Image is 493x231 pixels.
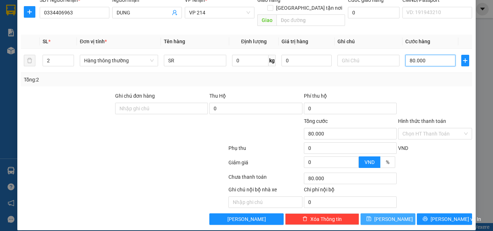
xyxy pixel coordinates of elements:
div: Ghi chú nội bộ nhà xe [228,186,302,196]
span: Hàng thông thường [84,55,154,66]
div: Chi phí nội bộ [304,186,397,196]
input: Nhập ghi chú [228,196,302,208]
th: Ghi chú [335,35,403,49]
span: [PERSON_NAME] [227,215,266,223]
span: [PERSON_NAME] [374,215,413,223]
input: Cước giao hàng [348,7,400,18]
div: Giảm giá [228,159,303,171]
input: Ghi Chú [337,55,400,66]
div: Tổng: 2 [24,76,191,84]
button: delete [24,55,35,66]
input: Dọc đường [276,14,345,26]
input: Ghi chú đơn hàng [115,103,208,114]
span: Tổng cước [304,118,328,124]
span: Đơn vị tính [80,39,107,44]
span: Xóa Thông tin [310,215,342,223]
button: plus [461,55,470,66]
span: [PERSON_NAME] và In [431,215,481,223]
span: Tên hàng [164,39,185,44]
span: plus [24,9,35,15]
span: user-add [172,10,178,15]
span: delete [302,216,307,222]
div: Phụ thu [228,144,303,157]
span: Thu Hộ [209,93,226,99]
span: Cước hàng [405,39,430,44]
span: plus [462,58,469,63]
button: save[PERSON_NAME] [361,213,416,225]
label: Ghi chú đơn hàng [115,93,155,99]
button: [PERSON_NAME] [209,213,283,225]
span: VND [398,145,408,151]
span: save [366,216,371,222]
span: Định lượng [241,39,267,44]
span: SL [43,39,48,44]
div: Chưa thanh toán [228,173,303,186]
span: Giao [257,14,276,26]
input: VD: Bàn, Ghế [164,55,226,66]
span: Giá trị hàng [282,39,308,44]
input: 0 [282,55,331,66]
span: % [386,159,389,165]
span: VP 214 [189,7,250,18]
span: [GEOGRAPHIC_DATA] tận nơi [273,4,345,12]
button: deleteXóa Thông tin [285,213,359,225]
button: printer[PERSON_NAME] và In [417,213,472,225]
span: VND [365,159,375,165]
span: printer [423,216,428,222]
div: Phí thu hộ [304,92,397,103]
button: plus [24,6,35,18]
label: Hình thức thanh toán [398,118,446,124]
span: kg [269,55,276,66]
